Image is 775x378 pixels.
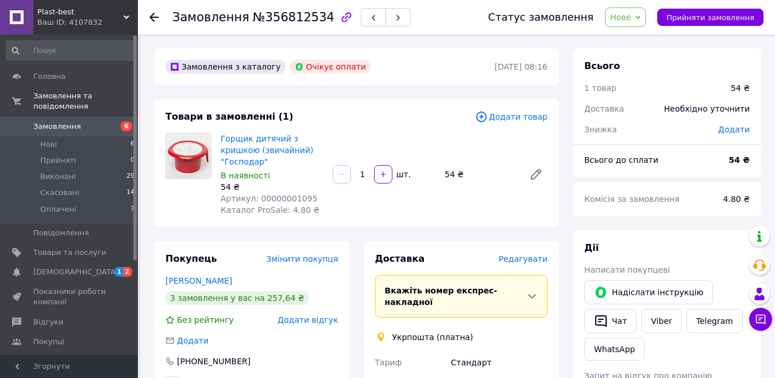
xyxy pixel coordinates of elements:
[221,134,314,166] a: Горщик дитячий з кришкою (звичайний) "Господар"
[221,181,323,193] div: 54 ₴
[37,17,138,28] div: Ваш ID: 4107832
[440,166,520,182] div: 54 ₴
[172,10,249,24] span: Замовлення
[290,60,371,74] div: Очікує оплати
[584,242,599,253] span: Дії
[253,10,334,24] span: №356812534
[390,331,476,343] div: Укрпошта (платна)
[40,171,76,182] span: Виконані
[33,71,65,82] span: Головна
[130,139,134,150] span: 6
[525,163,547,186] a: Редагувати
[33,317,63,327] span: Відгуки
[40,155,76,166] span: Прийняті
[33,91,138,112] span: Замовлення та повідомлення
[33,247,106,258] span: Товари та послуги
[499,254,547,264] span: Редагувати
[165,111,294,122] span: Товари в замовленні (1)
[584,83,616,93] span: 1 товар
[475,110,547,123] span: Додати товар
[277,315,338,324] span: Додати відгук
[6,40,136,61] input: Пошук
[584,60,620,71] span: Всього
[126,188,134,198] span: 14
[718,125,750,134] span: Додати
[123,267,132,277] span: 2
[584,265,670,274] span: Написати покупцеві
[495,62,547,71] time: [DATE] 08:16
[114,267,124,277] span: 1
[40,139,57,150] span: Нові
[40,204,76,215] span: Оплачені
[33,228,89,238] span: Повідомлення
[449,352,550,373] div: Стандарт
[176,356,252,367] div: [PHONE_NUMBER]
[177,315,234,324] span: Без рейтингу
[584,280,713,304] button: Надіслати інструкцію
[385,286,498,307] span: Вкажіть номер експрес-накладної
[130,155,134,166] span: 0
[657,9,764,26] button: Прийняти замовлення
[729,155,750,165] b: 54 ₴
[749,308,772,331] button: Чат з покупцем
[221,171,270,180] span: В наявності
[33,267,118,277] span: [DEMOGRAPHIC_DATA]
[221,194,318,203] span: Артикул: 00000001095
[666,13,754,22] span: Прийняти замовлення
[641,309,681,333] a: Viber
[584,125,617,134] span: Знижка
[149,12,159,23] div: Повернутися назад
[165,291,309,305] div: 3 замовлення у вас на 257,64 ₴
[165,60,286,74] div: Замовлення з каталогу
[584,338,645,361] a: WhatsApp
[177,336,209,345] span: Додати
[166,133,211,178] img: Горщик дитячий з кришкою (звичайний) "Господар"
[375,253,425,264] span: Доставка
[40,188,79,198] span: Скасовані
[687,309,743,333] a: Telegram
[33,287,106,307] span: Показники роботи компанії
[584,104,624,113] span: Доставка
[33,337,64,347] span: Покупці
[394,169,412,180] div: шт.
[165,276,232,285] a: [PERSON_NAME]
[126,171,134,182] span: 29
[37,7,124,17] span: Plast-best
[723,194,750,204] span: 4.80 ₴
[657,96,757,121] div: Необхідно уточнити
[584,309,637,333] button: Чат
[584,155,658,165] span: Всього до сплати
[488,12,594,23] div: Статус замовлення
[610,13,631,22] span: Нове
[165,253,217,264] span: Покупець
[121,121,132,131] span: 6
[33,121,81,132] span: Замовлення
[130,204,134,215] span: 7
[375,358,402,367] span: Тариф
[221,205,319,215] span: Каталог ProSale: 4.80 ₴
[731,82,750,94] div: 54 ₴
[267,254,338,264] span: Змінити покупця
[584,194,680,204] span: Комісія за замовлення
